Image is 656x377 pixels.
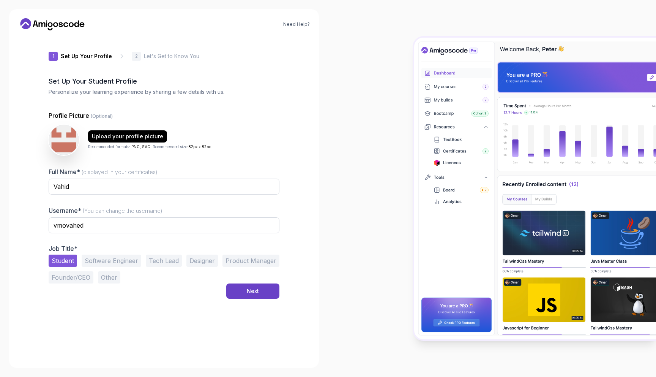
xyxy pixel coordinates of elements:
[135,54,138,59] p: 2
[88,130,167,143] button: Upload your profile picture
[49,207,162,214] label: Username*
[49,179,279,195] input: Enter your Full Name
[146,255,182,267] button: Tech Lead
[49,125,79,155] img: user profile image
[18,18,87,30] a: Home link
[61,52,112,60] p: Set Up Your Profile
[222,255,279,267] button: Product Manager
[49,88,279,96] p: Personalize your learning experience by sharing a few details with us.
[144,52,199,60] p: Let's Get to Know You
[414,38,656,339] img: Amigoscode Dashboard
[226,284,279,299] button: Next
[91,113,113,119] span: (Optional)
[247,287,259,295] div: Next
[186,255,218,267] button: Designer
[49,255,77,267] button: Student
[49,111,279,120] p: Profile Picture
[82,255,141,267] button: Software Engineer
[131,144,150,149] span: PNG, SVG
[52,54,54,59] p: 1
[83,208,162,214] span: (You can change the username)
[49,217,279,233] input: Enter your Username
[283,21,310,27] a: Need Help?
[88,144,212,150] p: Recommended formats: . Recommended size: .
[49,76,279,87] h2: Set Up Your Student Profile
[49,168,158,176] label: Full Name*
[82,169,158,175] span: (displayed in your certificates)
[98,271,120,284] button: Other
[92,133,163,140] div: Upload your profile picture
[49,271,93,284] button: Founder/CEO
[188,144,211,149] span: 82px x 82px
[49,245,279,252] p: Job Title*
